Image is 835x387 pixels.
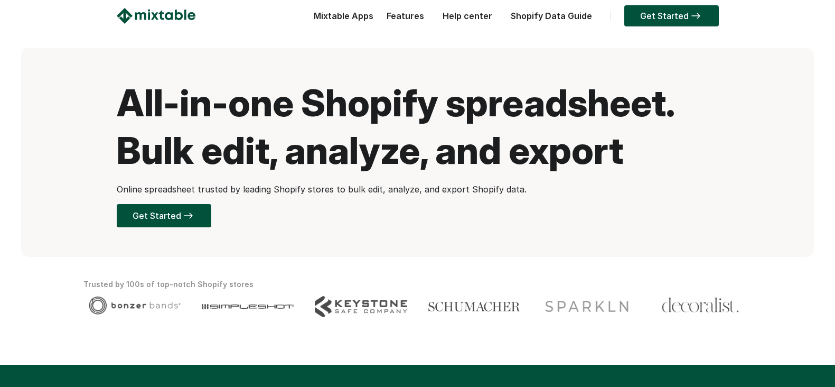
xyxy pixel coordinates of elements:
img: Mixtable logo [117,8,195,24]
div: Trusted by 100s of top-notch Shopify stores [83,278,752,291]
a: Help center [437,11,498,21]
a: Features [381,11,429,21]
a: Get Started [624,5,719,26]
p: Online spreadsheet trusted by leading Shopify stores to bulk edit, analyze, and export Shopify data. [117,183,719,196]
img: Client logo [202,296,294,317]
img: Client logo [428,296,520,317]
img: arrow-right.svg [689,13,703,19]
div: Mixtable Apps [308,8,373,29]
a: Get Started [117,204,211,227]
img: Client logo [89,296,181,315]
img: arrow-right.svg [181,213,195,219]
a: Shopify Data Guide [505,11,597,21]
img: Client logo [541,296,633,317]
img: Client logo [315,296,407,317]
h1: All-in-one Shopify spreadsheet. Bulk edit, analyze, and export [117,79,719,174]
img: Client logo [661,296,739,315]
